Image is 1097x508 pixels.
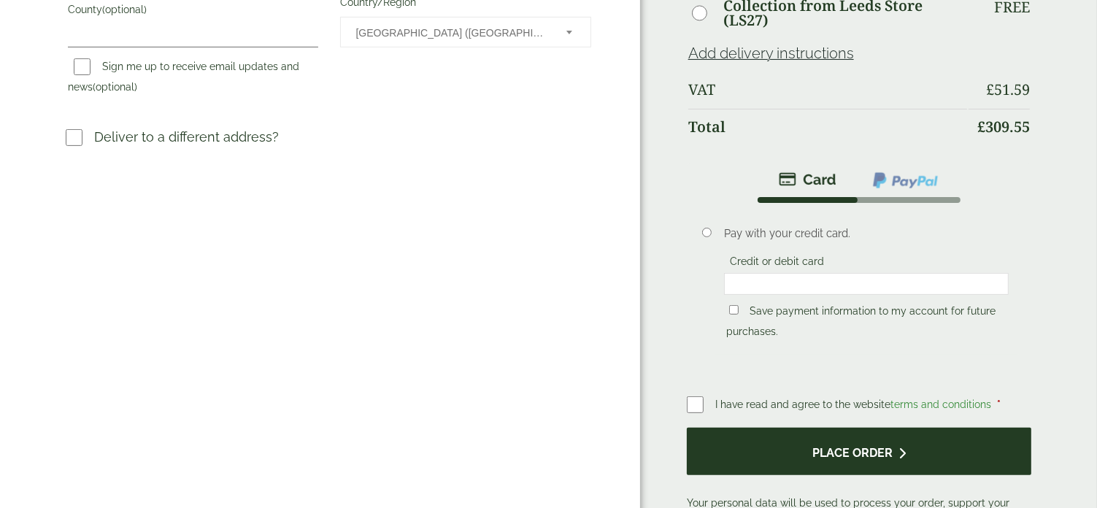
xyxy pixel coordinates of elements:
[724,255,830,272] label: Credit or debit card
[871,171,939,190] img: ppcp-gateway.png
[340,17,590,47] span: Country/Region
[977,117,985,136] span: £
[977,117,1030,136] bdi: 309.55
[687,428,1031,475] button: Place order
[986,80,994,99] span: £
[94,127,279,147] p: Deliver to a different address?
[890,399,991,410] a: terms and conditions
[779,171,836,188] img: stripe.png
[715,399,994,410] span: I have read and agree to the website
[74,58,91,75] input: Sign me up to receive email updates and news(optional)
[688,109,967,145] th: Total
[728,277,1004,290] iframe: Secure card payment input frame
[997,399,1001,410] abbr: required
[688,72,967,107] th: VAT
[68,61,299,97] label: Sign me up to receive email updates and news
[93,81,137,93] span: (optional)
[726,305,996,342] label: Save payment information to my account for future purchases.
[986,80,1030,99] bdi: 51.59
[688,45,854,62] a: Add delivery instructions
[355,18,546,48] span: United Kingdom (UK)
[102,4,147,15] span: (optional)
[724,226,1009,242] p: Pay with your credit card.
